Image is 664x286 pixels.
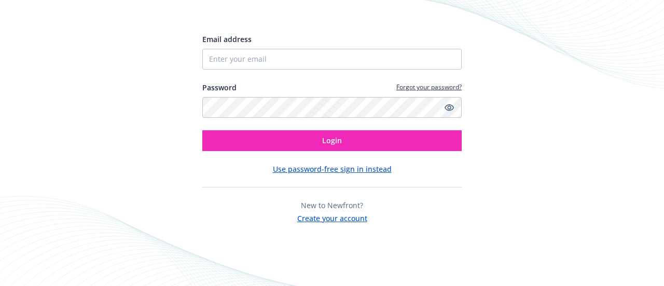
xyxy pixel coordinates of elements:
label: Password [202,82,237,93]
button: Create your account [297,211,367,224]
button: Use password-free sign in instead [273,164,392,174]
span: Login [322,135,342,145]
span: Email address [202,34,252,44]
span: New to Newfront? [301,200,363,210]
a: Forgot your password? [396,83,462,91]
a: Show password [443,101,455,114]
input: Enter your email [202,49,462,70]
input: Enter your password [202,97,462,118]
button: Login [202,130,462,151]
